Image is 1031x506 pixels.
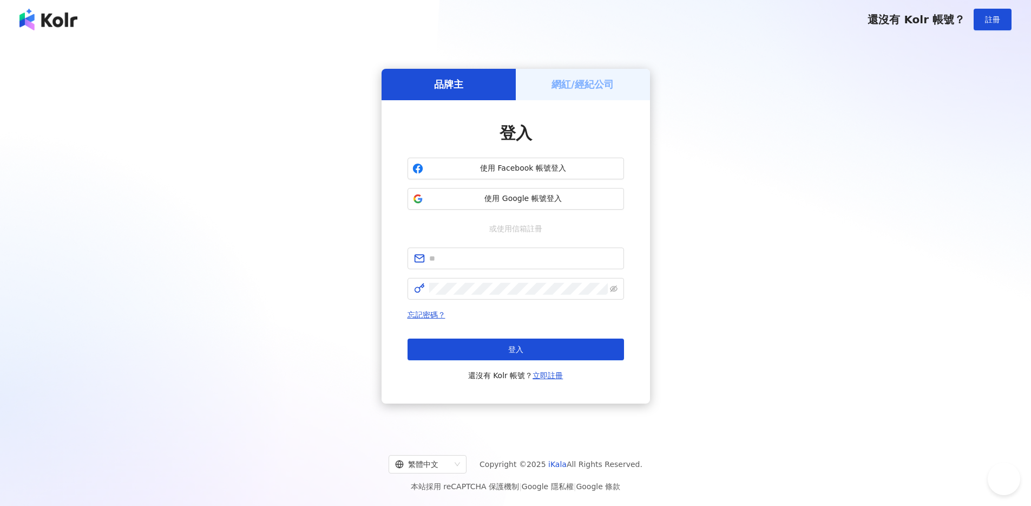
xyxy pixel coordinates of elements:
[408,339,624,360] button: 登入
[519,482,522,491] span: |
[574,482,576,491] span: |
[434,77,463,91] h5: 品牌主
[985,15,1000,24] span: 註冊
[974,9,1012,30] button: 註冊
[395,456,450,473] div: 繁體中文
[868,13,965,26] span: 還沒有 Kolr 帳號？
[468,369,563,382] span: 還沒有 Kolr 帳號？
[576,482,620,491] a: Google 條款
[551,77,614,91] h5: 網紅/經紀公司
[548,460,567,469] a: iKala
[411,480,620,493] span: 本站採用 reCAPTCHA 保護機制
[408,188,624,210] button: 使用 Google 帳號登入
[428,163,619,174] span: 使用 Facebook 帳號登入
[480,458,642,471] span: Copyright © 2025 All Rights Reserved.
[988,463,1020,495] iframe: Help Scout Beacon - Open
[508,345,523,354] span: 登入
[428,193,619,204] span: 使用 Google 帳號登入
[408,158,624,179] button: 使用 Facebook 帳號登入
[522,482,574,491] a: Google 隱私權
[482,223,550,235] span: 或使用信箱註冊
[19,9,77,30] img: logo
[610,285,618,293] span: eye-invisible
[408,310,445,319] a: 忘記密碼？
[500,124,532,142] span: 登入
[533,371,563,380] a: 立即註冊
